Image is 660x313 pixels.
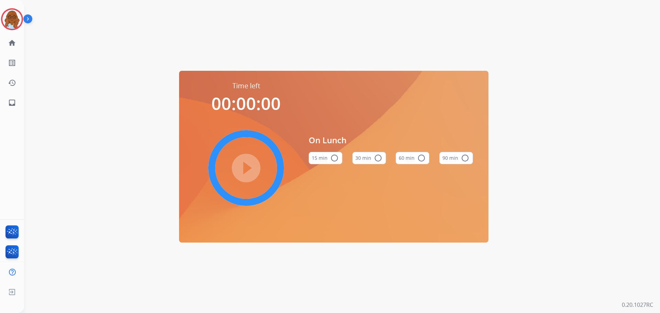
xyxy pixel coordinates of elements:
[352,152,386,164] button: 30 min
[396,152,429,164] button: 60 min
[8,39,16,47] mat-icon: home
[8,59,16,67] mat-icon: list_alt
[417,154,426,162] mat-icon: radio_button_unchecked
[232,81,260,91] span: Time left
[622,301,653,309] p: 0.20.1027RC
[8,79,16,87] mat-icon: history
[2,10,22,29] img: avatar
[309,152,342,164] button: 15 min
[439,152,473,164] button: 90 min
[330,154,339,162] mat-icon: radio_button_unchecked
[309,134,473,146] span: On Lunch
[374,154,382,162] mat-icon: radio_button_unchecked
[8,99,16,107] mat-icon: inbox
[211,92,281,115] span: 00:00:00
[461,154,469,162] mat-icon: radio_button_unchecked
